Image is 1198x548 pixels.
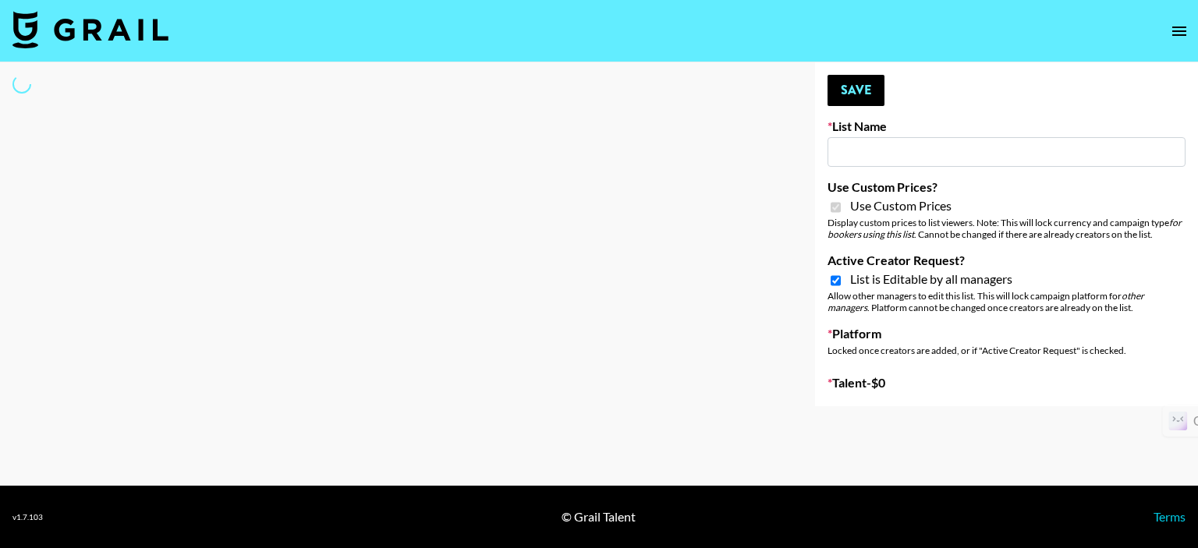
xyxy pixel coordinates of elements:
[828,118,1186,134] label: List Name
[828,290,1186,313] div: Allow other managers to edit this list. This will lock campaign platform for . Platform cannot be...
[12,512,43,522] div: v 1.7.103
[828,217,1182,240] em: for bookers using this list
[828,326,1186,341] label: Platform
[828,217,1186,240] div: Display custom prices to list viewers. Note: This will lock currency and campaign type . Cannot b...
[850,271,1012,287] span: List is Editable by all managers
[828,253,1186,268] label: Active Creator Request?
[828,375,1186,391] label: Talent - $ 0
[562,509,636,525] div: © Grail Talent
[1154,509,1186,524] a: Terms
[828,345,1186,356] div: Locked once creators are added, or if "Active Creator Request" is checked.
[828,179,1186,195] label: Use Custom Prices?
[828,75,884,106] button: Save
[12,11,168,48] img: Grail Talent
[850,198,952,214] span: Use Custom Prices
[828,290,1144,313] em: other managers
[1164,16,1195,47] button: open drawer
